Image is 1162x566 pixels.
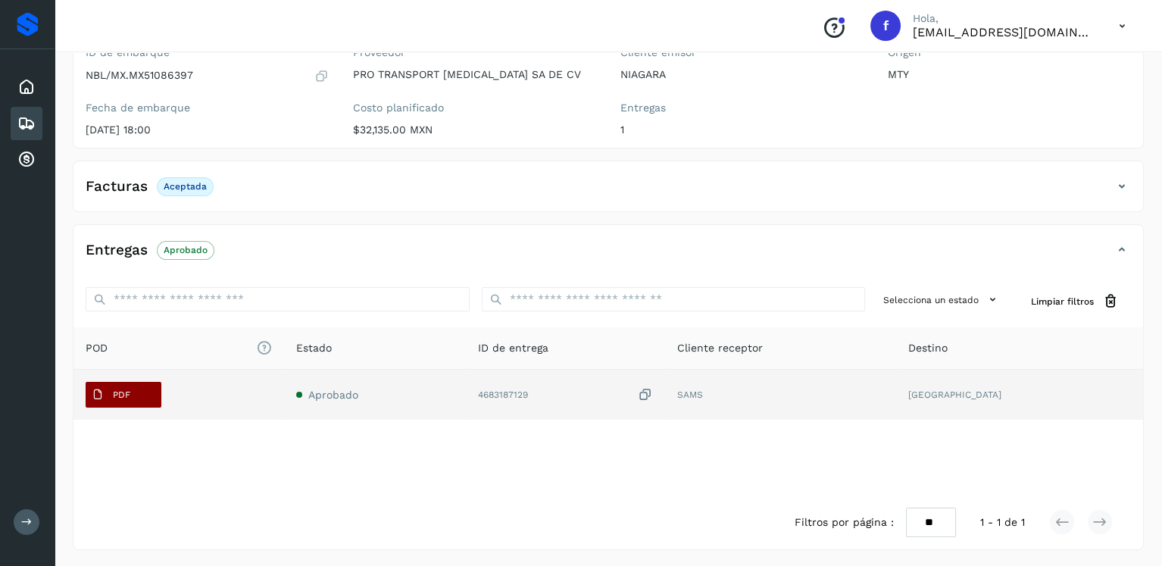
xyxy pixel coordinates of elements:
p: [DATE] 18:00 [86,124,329,136]
p: Aceptada [164,181,207,192]
span: POD [86,340,272,356]
div: Inicio [11,70,42,104]
h4: Entregas [86,242,148,259]
p: MTY [888,68,1131,81]
p: Hola, [913,12,1095,25]
span: Filtros por página : [795,514,894,530]
p: NBL/MX.MX51086397 [86,69,193,82]
span: ID de entrega [478,340,548,356]
label: Proveedor [353,46,596,59]
p: PDF [113,389,130,400]
div: Cuentas por cobrar [11,143,42,177]
p: Aprobado [164,245,208,255]
p: 1 [620,124,864,136]
div: Embarques [11,107,42,140]
h4: Facturas [86,178,148,195]
label: Fecha de embarque [86,102,329,114]
div: EntregasAprobado [73,237,1143,275]
div: FacturasAceptada [73,174,1143,211]
span: Destino [908,340,948,356]
span: Estado [296,340,332,356]
span: Cliente receptor [677,340,763,356]
p: NIAGARA [620,68,864,81]
td: SAMS [665,370,896,420]
label: Cliente emisor [620,46,864,59]
td: [GEOGRAPHIC_DATA] [896,370,1143,420]
label: Costo planificado [353,102,596,114]
span: Aprobado [308,389,358,401]
label: ID de embarque [86,46,329,59]
span: 1 - 1 de 1 [980,514,1025,530]
p: facturacion@protransport.com.mx [913,25,1095,39]
label: Origen [888,46,1131,59]
label: Entregas [620,102,864,114]
button: Selecciona un estado [877,287,1007,312]
p: PRO TRANSPORT [MEDICAL_DATA] SA DE CV [353,68,596,81]
p: $32,135.00 MXN [353,124,596,136]
span: Limpiar filtros [1031,295,1094,308]
div: 4683187129 [478,387,653,403]
button: Limpiar filtros [1019,287,1131,315]
button: PDF [86,382,161,408]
